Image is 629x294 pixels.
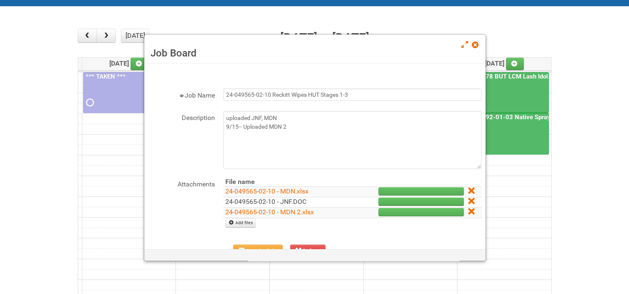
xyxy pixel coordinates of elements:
button: Delete [290,245,326,257]
span: [DATE] [485,59,524,67]
a: Add an event [131,58,149,70]
span: Requested [86,100,92,105]
a: 25-047392-01-03 Native Spray Rapid Response [459,113,599,121]
span: [DATE] [109,59,149,67]
a: 25-047392-01-03 Native Spray Rapid Response [458,113,549,154]
a: 25-058978 BUT LCM Lash Idole US / Retest [458,72,549,113]
a: 24-049565-02-10 - MDN.xlsx [225,187,308,195]
a: Add files [225,218,256,228]
button: [DATE] [121,29,149,43]
h3: Job Board [150,47,479,59]
h2: [DATE] – [DATE] [280,29,369,48]
a: 24-049565-02-10 - MDN 2.xlsx [225,208,314,216]
label: Description [148,111,215,123]
a: 25-058978 BUT LCM Lash Idole US / Retest [459,73,587,80]
textarea: uploaded JNF, MDN 9/15-- Uploaded MDN 2 [223,111,481,169]
a: Add an event [506,58,524,70]
th: File name [223,177,344,187]
button: Reschedule [233,245,283,257]
label: Attachments [148,177,215,189]
label: Job Name [148,88,215,100]
a: 24-049565-02-10 - JNF.DOC [225,198,306,206]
